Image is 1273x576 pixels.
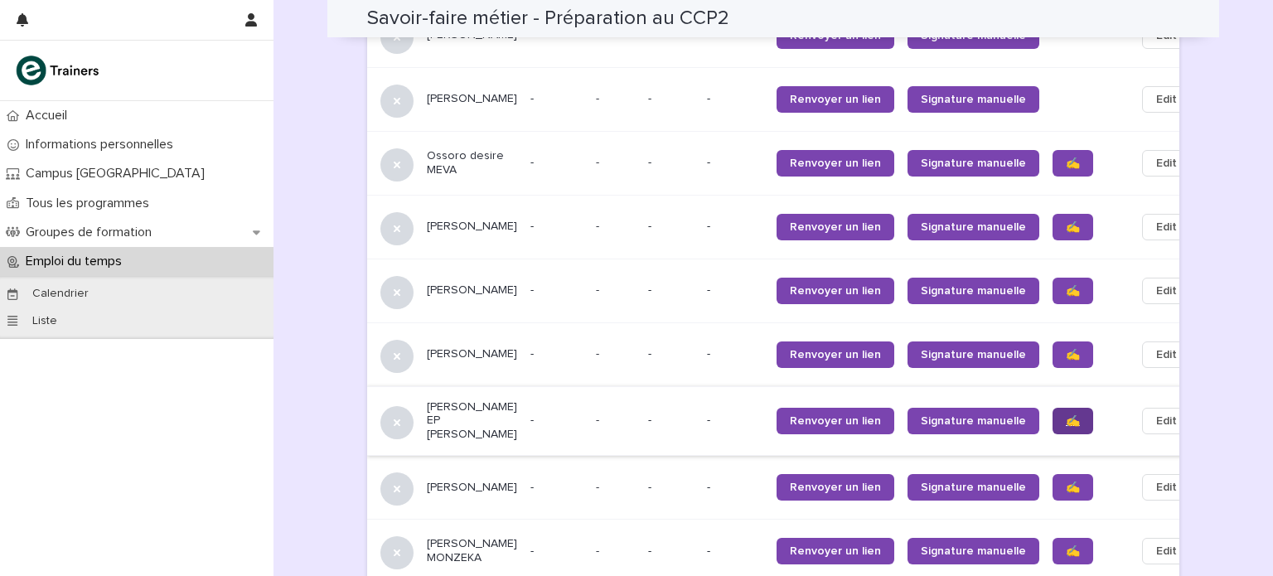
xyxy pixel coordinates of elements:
p: [PERSON_NAME] EP [PERSON_NAME] [427,400,517,442]
span: ✍️ [1066,221,1080,233]
a: ✍️ [1053,408,1093,434]
button: Edit [1142,86,1191,113]
p: - [530,414,583,428]
button: Edit [1142,474,1191,501]
span: ✍️ [1066,349,1080,361]
span: Renvoyer un lien [790,94,881,105]
span: Signature manuelle [921,349,1026,361]
span: Edit [1156,346,1177,363]
p: [PERSON_NAME] [427,283,517,298]
p: - [648,481,694,495]
a: Renvoyer un lien [777,214,894,240]
a: Signature manuelle [908,408,1039,434]
span: ✍️ [1066,482,1080,493]
p: [PERSON_NAME] MONZEKA [427,537,517,565]
a: Renvoyer un lien [777,341,894,368]
span: Renvoyer un lien [790,349,881,361]
p: - [596,477,603,495]
h2: Savoir-faire métier - Préparation au CCP2 [367,7,729,31]
a: Signature manuelle [908,538,1039,564]
span: Renvoyer un lien [790,545,881,557]
a: Renvoyer un lien [777,474,894,501]
span: Renvoyer un lien [790,157,881,169]
span: Renvoyer un lien [790,415,881,427]
span: ✍️ [1066,545,1080,557]
button: Edit [1142,408,1191,434]
p: Ossoro desire MEVA [427,149,517,177]
tr: [PERSON_NAME] EP [PERSON_NAME]--- --Renvoyer un lienSignature manuelle✍️Edit [367,386,1217,455]
p: - [707,92,763,106]
span: Edit [1156,479,1177,496]
p: - [530,481,583,495]
p: - [596,89,603,106]
tr: Ossoro desire MEVA--- --Renvoyer un lienSignature manuelle✍️Edit [367,131,1217,195]
span: Renvoyer un lien [790,221,881,233]
p: - [596,344,603,361]
a: Renvoyer un lien [777,278,894,304]
p: Accueil [19,108,80,123]
p: - [648,156,694,170]
p: [PERSON_NAME] [427,92,517,106]
span: ✍️ [1066,285,1080,297]
tr: [PERSON_NAME]--- --Renvoyer un lienSignature manuelle✍️Edit [367,195,1217,259]
p: - [596,410,603,428]
p: Tous les programmes [19,196,162,211]
a: ✍️ [1053,214,1093,240]
p: - [596,541,603,559]
p: Liste [19,314,70,328]
button: Edit [1142,214,1191,240]
a: Signature manuelle [908,278,1039,304]
a: Signature manuelle [908,150,1039,177]
p: - [648,92,694,106]
p: - [530,545,583,559]
p: - [648,283,694,298]
span: Signature manuelle [921,94,1026,105]
p: - [530,283,583,298]
p: Emploi du temps [19,254,135,269]
span: Signature manuelle [921,157,1026,169]
span: Renvoyer un lien [790,285,881,297]
p: - [530,220,583,234]
p: - [707,347,763,361]
p: - [596,152,603,170]
a: Signature manuelle [908,214,1039,240]
p: - [648,414,694,428]
p: Campus [GEOGRAPHIC_DATA] [19,166,218,182]
p: - [707,414,763,428]
button: Edit [1142,150,1191,177]
span: Edit [1156,155,1177,172]
span: ✍️ [1066,415,1080,427]
p: [PERSON_NAME] [427,481,517,495]
span: Signature manuelle [921,415,1026,427]
p: - [530,156,583,170]
a: Renvoyer un lien [777,150,894,177]
a: Renvoyer un lien [777,538,894,564]
a: ✍️ [1053,538,1093,564]
p: Informations personnelles [19,137,186,152]
button: Edit [1142,278,1191,304]
p: - [707,481,763,495]
button: Edit [1142,341,1191,368]
p: - [530,92,583,106]
p: Groupes de formation [19,225,165,240]
span: Signature manuelle [921,285,1026,297]
p: - [648,347,694,361]
p: - [596,216,603,234]
p: - [648,545,694,559]
p: - [707,283,763,298]
span: Signature manuelle [921,482,1026,493]
a: Renvoyer un lien [777,408,894,434]
p: [PERSON_NAME] [427,347,517,361]
span: ✍️ [1066,157,1080,169]
tr: [PERSON_NAME]--- --Renvoyer un lienSignature manuelleEdit [367,67,1217,131]
span: Edit [1156,413,1177,429]
a: Signature manuelle [908,341,1039,368]
p: - [648,220,694,234]
tr: [PERSON_NAME]--- --Renvoyer un lienSignature manuelle✍️Edit [367,259,1217,322]
a: ✍️ [1053,341,1093,368]
span: Signature manuelle [921,221,1026,233]
p: - [596,280,603,298]
a: ✍️ [1053,150,1093,177]
span: Renvoyer un lien [790,482,881,493]
a: Signature manuelle [908,474,1039,501]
